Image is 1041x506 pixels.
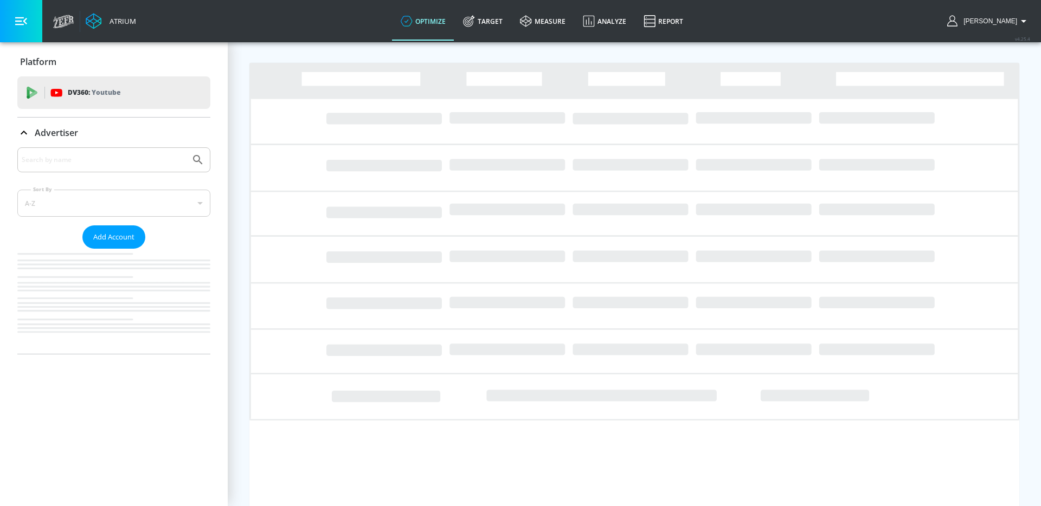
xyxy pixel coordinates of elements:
[31,186,54,193] label: Sort By
[947,15,1030,28] button: [PERSON_NAME]
[93,231,134,243] span: Add Account
[82,225,145,249] button: Add Account
[92,87,120,98] p: Youtube
[635,2,692,41] a: Report
[17,76,210,109] div: DV360: Youtube
[17,249,210,354] nav: list of Advertiser
[574,2,635,41] a: Analyze
[17,47,210,77] div: Platform
[511,2,574,41] a: measure
[105,16,136,26] div: Atrium
[35,127,78,139] p: Advertiser
[17,118,210,148] div: Advertiser
[17,190,210,217] div: A-Z
[22,153,186,167] input: Search by name
[454,2,511,41] a: Target
[20,56,56,68] p: Platform
[17,147,210,354] div: Advertiser
[86,13,136,29] a: Atrium
[392,2,454,41] a: optimize
[68,87,120,99] p: DV360:
[1015,36,1030,42] span: v 4.25.4
[959,17,1017,25] span: login as: casey.cohen@zefr.com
